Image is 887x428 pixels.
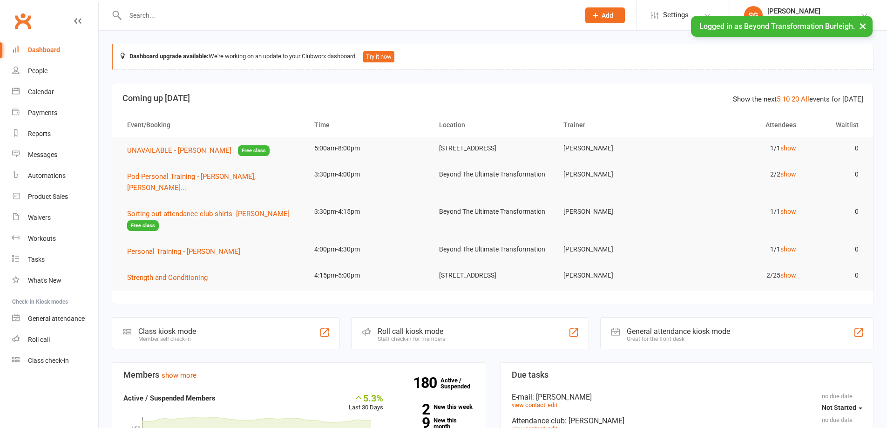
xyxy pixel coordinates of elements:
[805,163,867,185] td: 0
[680,201,805,223] td: 1/1
[12,61,98,82] a: People
[127,247,240,256] span: Personal Training - [PERSON_NAME]
[431,265,555,286] td: [STREET_ADDRESS]
[854,16,871,36] button: ×
[805,201,867,223] td: 0
[792,95,799,103] a: 20
[12,249,98,270] a: Tasks
[138,327,196,336] div: Class kiosk mode
[431,201,555,223] td: Beyond The Ultimate Transformation
[822,400,862,416] button: Not Started
[805,113,867,137] th: Waitlist
[112,44,874,70] div: We're working on an update to your Clubworx dashboard.
[805,238,867,260] td: 0
[805,265,867,286] td: 0
[138,336,196,342] div: Member self check-in
[532,393,592,401] span: : [PERSON_NAME]
[512,393,863,401] div: E-mail
[28,130,51,137] div: Reports
[680,113,805,137] th: Attendees
[413,376,440,390] strong: 180
[238,145,270,156] span: Free class
[127,172,256,192] span: Pod Personal Training - [PERSON_NAME], [PERSON_NAME]...
[306,201,431,223] td: 3:30pm-4:15pm
[627,327,730,336] div: General attendance kiosk mode
[12,329,98,350] a: Roll call
[680,238,805,260] td: 1/1
[28,109,57,116] div: Payments
[431,163,555,185] td: Beyond The Ultimate Transformation
[28,193,68,200] div: Product Sales
[28,277,61,284] div: What's New
[12,207,98,228] a: Waivers
[12,82,98,102] a: Calendar
[744,6,763,25] div: SG
[306,265,431,286] td: 4:15pm-5:00pm
[602,12,613,19] span: Add
[127,208,298,231] button: Sorting out attendance club shirts- [PERSON_NAME]Free class
[431,113,555,137] th: Location
[12,350,98,371] a: Class kiosk mode
[777,95,780,103] a: 5
[378,336,445,342] div: Staff check-in for members
[555,265,680,286] td: [PERSON_NAME]
[28,235,56,242] div: Workouts
[12,102,98,123] a: Payments
[12,186,98,207] a: Product Sales
[127,145,270,156] button: UNAVAILABLE - [PERSON_NAME]Free class
[28,88,54,95] div: Calendar
[119,113,306,137] th: Event/Booking
[28,357,69,364] div: Class check-in
[555,201,680,223] td: [PERSON_NAME]
[512,416,863,425] div: Attendance club
[512,401,545,408] a: view contact
[28,336,50,343] div: Roll call
[805,137,867,159] td: 0
[127,171,298,193] button: Pod Personal Training - [PERSON_NAME], [PERSON_NAME]...
[440,370,481,396] a: 180Active / Suspended
[306,238,431,260] td: 4:00pm-4:30pm
[306,137,431,159] td: 5:00am-8:00pm
[680,265,805,286] td: 2/25
[127,210,290,218] span: Sorting out attendance club shirts- [PERSON_NAME]
[555,238,680,260] td: [PERSON_NAME]
[127,273,208,282] span: Strength and Conditioning
[162,371,196,380] a: show more
[512,370,863,380] h3: Due tasks
[28,315,85,322] div: General attendance
[431,137,555,159] td: [STREET_ADDRESS]
[565,416,624,425] span: : [PERSON_NAME]
[127,272,214,283] button: Strength and Conditioning
[28,214,51,221] div: Waivers
[627,336,730,342] div: Great for the front desk
[28,172,66,179] div: Automations
[378,327,445,336] div: Roll call kiosk mode
[680,163,805,185] td: 2/2
[780,208,796,215] a: show
[306,113,431,137] th: Time
[349,393,383,413] div: Last 30 Days
[11,9,34,33] a: Clubworx
[780,245,796,253] a: show
[680,137,805,159] td: 1/1
[585,7,625,23] button: Add
[555,163,680,185] td: [PERSON_NAME]
[122,94,863,103] h3: Coming up [DATE]
[127,246,247,257] button: Personal Training - [PERSON_NAME]
[123,394,216,402] strong: Active / Suspended Members
[349,393,383,403] div: 5.3%
[555,113,680,137] th: Trainer
[12,270,98,291] a: What's New
[28,151,57,158] div: Messages
[767,7,861,15] div: [PERSON_NAME]
[780,272,796,279] a: show
[122,9,573,22] input: Search...
[782,95,790,103] a: 10
[363,51,394,62] button: Try it now
[801,95,809,103] a: All
[12,123,98,144] a: Reports
[127,146,231,155] span: UNAVAILABLE - [PERSON_NAME]
[28,46,60,54] div: Dashboard
[397,402,430,416] strong: 2
[699,22,855,31] span: Logged in as Beyond Transformation Burleigh.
